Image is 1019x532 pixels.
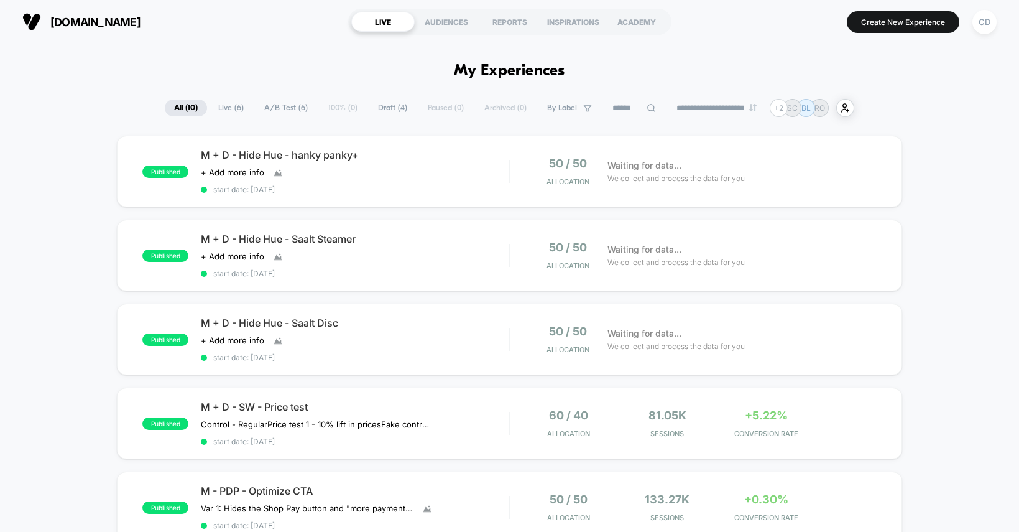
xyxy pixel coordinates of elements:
[142,418,188,430] span: published
[201,401,509,413] span: M + D - SW - Price test
[454,62,565,80] h1: My Experiences
[201,185,509,194] span: start date: [DATE]
[770,99,788,117] div: + 2
[847,11,959,33] button: Create New Experience
[201,335,264,345] span: + Add more info
[415,12,478,32] div: AUDIENCES
[547,429,590,438] span: Allocation
[351,12,415,32] div: LIVE
[549,325,587,338] span: 50 / 50
[546,261,589,270] span: Allocation
[201,503,413,513] span: Var 1: Hides the Shop Pay button and "more payment options" link on PDPsVar 2: Change the CTA col...
[165,100,207,116] span: All ( 10 )
[787,103,798,113] p: SC
[549,409,588,422] span: 60 / 40
[607,159,681,172] span: Waiting for data...
[607,172,745,184] span: We collect and process the data for you
[607,243,681,256] span: Waiting for data...
[201,251,264,261] span: + Add more info
[201,485,509,497] span: M - PDP - Optimize CTA
[745,409,788,422] span: +5.22%
[201,233,509,245] span: M + D - Hide Hue - Saalt Steamer
[142,166,188,178] span: published
[607,256,745,268] span: We collect and process the data for you
[369,100,417,116] span: Draft ( 4 )
[201,419,431,429] span: Control - RegularPrice test 1 - 10% lift in pricesFake control - Removes upsells in CartPrice tes...
[607,340,745,352] span: We collect and process the data for you
[201,149,509,161] span: M + D - Hide Hue - hanky panky+
[744,493,788,506] span: +0.30%
[19,12,144,32] button: [DOMAIN_NAME]
[645,493,689,506] span: 133.27k
[621,429,714,438] span: Sessions
[547,513,590,522] span: Allocation
[22,12,41,31] img: Visually logo
[621,513,714,522] span: Sessions
[801,103,811,113] p: BL
[605,12,668,32] div: ACADEMY
[542,12,605,32] div: INSPIRATIONS
[50,16,141,29] span: [DOMAIN_NAME]
[720,513,813,522] span: CONVERSION RATE
[550,493,588,506] span: 50 / 50
[201,437,509,446] span: start date: [DATE]
[142,250,188,262] span: published
[142,502,188,514] span: published
[209,100,253,116] span: Live ( 6 )
[478,12,542,32] div: REPORTS
[546,345,589,354] span: Allocation
[142,334,188,346] span: published
[547,103,577,113] span: By Label
[201,167,264,177] span: + Add more info
[546,177,589,186] span: Allocation
[549,157,587,170] span: 50 / 50
[972,10,997,34] div: CD
[201,317,509,329] span: M + D - Hide Hue - Saalt Disc
[255,100,317,116] span: A/B Test ( 6 )
[549,241,587,254] span: 50 / 50
[201,269,509,278] span: start date: [DATE]
[201,521,509,530] span: start date: [DATE]
[749,104,757,111] img: end
[720,429,813,438] span: CONVERSION RATE
[607,327,681,340] span: Waiting for data...
[814,103,825,113] p: RO
[648,409,686,422] span: 81.05k
[201,353,509,362] span: start date: [DATE]
[969,9,1000,35] button: CD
